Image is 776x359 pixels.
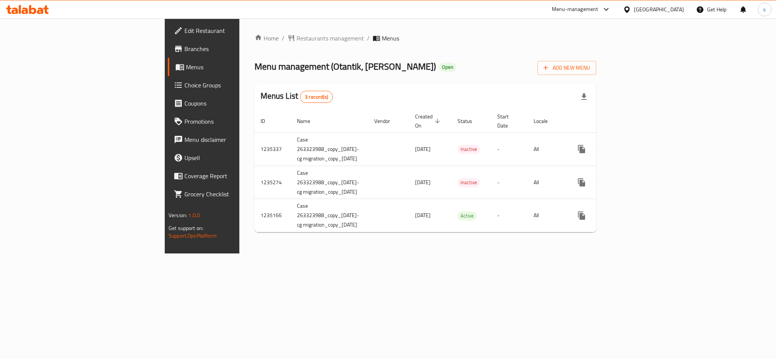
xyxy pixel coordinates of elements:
[169,210,187,220] span: Version:
[291,132,368,166] td: Case 263323988_copy_[DATE]-cg migration_copy_[DATE]
[591,207,609,225] button: Change Status
[591,140,609,158] button: Change Status
[261,117,275,126] span: ID
[575,88,593,106] div: Export file
[188,210,200,220] span: 1.0.0
[457,211,477,221] div: Active
[552,5,598,14] div: Menu-management
[573,207,591,225] button: more
[534,117,557,126] span: Locale
[184,171,288,180] span: Coverage Report
[184,190,288,199] span: Grocery Checklist
[184,153,288,162] span: Upsell
[457,117,482,126] span: Status
[528,132,567,166] td: All
[415,210,431,220] span: [DATE]
[168,22,294,40] a: Edit Restaurant
[528,199,567,232] td: All
[374,117,400,126] span: Vendor
[168,76,294,94] a: Choice Groups
[457,211,477,220] span: Active
[169,223,203,233] span: Get support on:
[300,91,333,103] div: Total records count
[168,112,294,131] a: Promotions
[261,90,333,103] h2: Menus List
[634,5,684,14] div: [GEOGRAPHIC_DATA]
[439,63,456,72] div: Open
[573,173,591,191] button: more
[184,117,288,126] span: Promotions
[291,166,368,199] td: Case 263323988_copy_[DATE]-cg migration_copy_[DATE]
[184,135,288,144] span: Menu disclaimer
[382,34,399,43] span: Menus
[287,34,364,43] a: Restaurants management
[415,144,431,154] span: [DATE]
[255,34,596,43] nav: breadcrumb
[297,34,364,43] span: Restaurants management
[184,99,288,108] span: Coupons
[573,140,591,158] button: more
[543,63,590,73] span: Add New Menu
[184,26,288,35] span: Edit Restaurant
[184,81,288,90] span: Choice Groups
[457,178,480,187] span: Inactive
[186,62,288,71] span: Menus
[439,64,456,70] span: Open
[537,61,596,75] button: Add New Menu
[168,149,294,167] a: Upsell
[491,199,528,232] td: -
[567,110,651,133] th: Actions
[291,199,368,232] td: Case 263323988_copy_[DATE]-cg migration_copy_[DATE]
[415,112,442,130] span: Created On
[168,167,294,185] a: Coverage Report
[457,145,480,154] span: Inactive
[300,93,333,101] span: 3 record(s)
[415,177,431,187] span: [DATE]
[491,166,528,199] td: -
[184,44,288,53] span: Branches
[168,185,294,203] a: Grocery Checklist
[255,58,436,75] span: Menu management ( Otantik, [PERSON_NAME] )
[168,94,294,112] a: Coupons
[255,110,651,233] table: enhanced table
[297,117,320,126] span: Name
[491,132,528,166] td: -
[367,34,370,43] li: /
[168,131,294,149] a: Menu disclaimer
[168,58,294,76] a: Menus
[169,231,217,241] a: Support.OpsPlatform
[497,112,518,130] span: Start Date
[763,5,766,14] span: s
[168,40,294,58] a: Branches
[528,166,567,199] td: All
